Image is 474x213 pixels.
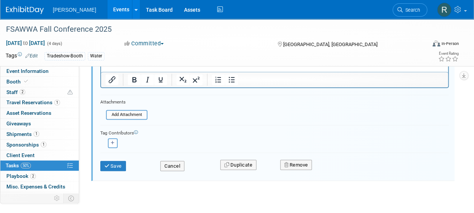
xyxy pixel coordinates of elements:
[21,163,31,168] span: 50%
[6,152,35,158] span: Client Event
[6,184,65,190] span: Misc. Expenses & Credits
[6,142,46,148] span: Sponsorships
[22,40,29,46] span: to
[154,74,167,85] button: Underline
[6,6,44,14] img: ExhibitDay
[283,42,377,47] span: [GEOGRAPHIC_DATA], [GEOGRAPHIC_DATA]
[64,193,79,203] td: Toggle Event Tabs
[141,74,154,85] button: Italic
[437,3,451,17] img: Rebecca Deis
[225,74,238,85] button: Bullet list
[6,52,38,60] td: Tags
[24,79,28,83] i: Booth reservation complete
[46,41,62,46] span: (4 days)
[53,7,96,13] span: [PERSON_NAME]
[4,3,343,10] body: Rich Text Area. Press ALT-0 for help.
[6,68,49,74] span: Event Information
[54,100,60,105] span: 1
[220,160,256,170] button: Duplicate
[0,97,79,108] a: Travel Reservations1
[0,108,79,118] a: Asset Reservations
[0,161,79,171] a: Tasks50%
[0,66,79,76] a: Event Information
[106,74,118,85] button: Insert/edit link
[100,128,449,136] div: Tag Contributors
[6,120,31,127] span: Giveaways
[0,129,79,139] a: Shipments1
[100,99,147,105] div: Attachments
[67,89,73,96] span: Potential Scheduling Conflict -- at least one attendee is tagged in another overlapping event.
[6,40,45,46] span: [DATE] [DATE]
[6,162,31,168] span: Tasks
[30,173,36,179] span: 2
[0,140,79,150] a: Sponsorships1
[122,40,167,48] button: Committed
[3,23,420,36] div: FSAWWA Fall Conference 2025
[25,53,38,59] a: Edit
[0,150,79,161] a: Client Event
[0,119,79,129] a: Giveaways
[44,52,85,60] div: Tradeshow-Booth
[6,79,29,85] span: Booth
[6,99,60,105] span: Travel Reservations
[128,74,141,85] button: Bold
[176,74,189,85] button: Subscript
[41,142,46,147] span: 1
[88,52,104,60] div: Water
[0,87,79,97] a: Staff2
[160,161,184,171] button: Cancel
[0,182,79,192] a: Misc. Expenses & Credits
[34,131,39,137] span: 1
[100,161,126,171] button: Save
[441,41,459,46] div: In-Person
[6,131,39,137] span: Shipments
[0,77,79,87] a: Booth
[6,110,51,116] span: Asset Reservations
[403,7,420,13] span: Search
[280,160,312,170] button: Remove
[6,89,25,95] span: Staff
[190,74,202,85] button: Superscript
[433,40,440,46] img: Format-Inperson.png
[438,52,459,56] div: Event Rating
[393,3,427,17] a: Search
[393,39,459,51] div: Event Format
[20,89,25,95] span: 2
[0,171,79,181] a: Playbook2
[212,74,225,85] button: Numbered list
[6,173,36,179] span: Playbook
[51,193,64,203] td: Personalize Event Tab Strip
